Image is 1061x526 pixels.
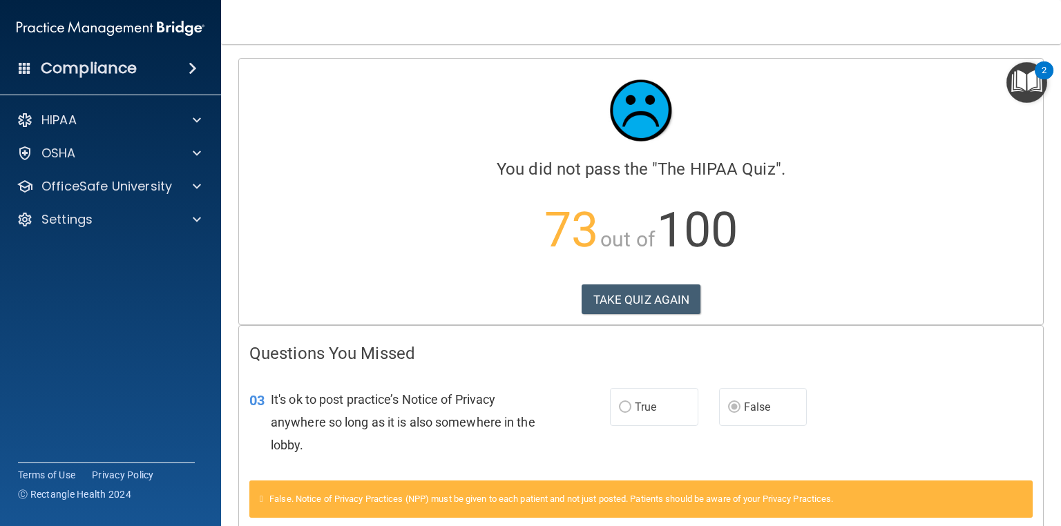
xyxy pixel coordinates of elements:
span: True [635,400,656,413]
span: It's ok to post practice’s Notice of Privacy anywhere so long as it is also somewhere in the lobby. [271,392,535,452]
div: 2 [1042,70,1046,88]
span: 100 [657,202,738,258]
h4: Questions You Missed [249,344,1033,362]
img: PMB logo [17,14,204,42]
p: Settings [41,211,93,228]
span: False. Notice of Privacy Practices (NPP) must be given to each patient and not just posted. Patie... [269,494,833,504]
a: Settings [17,211,201,228]
a: OfficeSafe University [17,178,201,195]
input: False [728,402,740,413]
a: OSHA [17,145,201,162]
p: OSHA [41,145,76,162]
span: 73 [544,202,598,258]
span: The HIPAA Quiz [658,159,775,179]
p: HIPAA [41,112,77,128]
h4: You did not pass the " ". [249,160,1033,178]
input: True [619,402,631,413]
a: Privacy Policy [92,468,154,482]
p: OfficeSafe University [41,178,172,195]
button: TAKE QUIZ AGAIN [582,284,701,315]
span: 03 [249,392,265,409]
span: out of [600,227,655,251]
a: Terms of Use [18,468,75,482]
button: Open Resource Center, 2 new notifications [1006,62,1047,103]
span: Ⓒ Rectangle Health 2024 [18,487,131,501]
img: sad_face.ecc698e2.jpg [600,69,682,152]
a: HIPAA [17,112,201,128]
span: False [744,400,771,413]
h4: Compliance [41,59,137,78]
